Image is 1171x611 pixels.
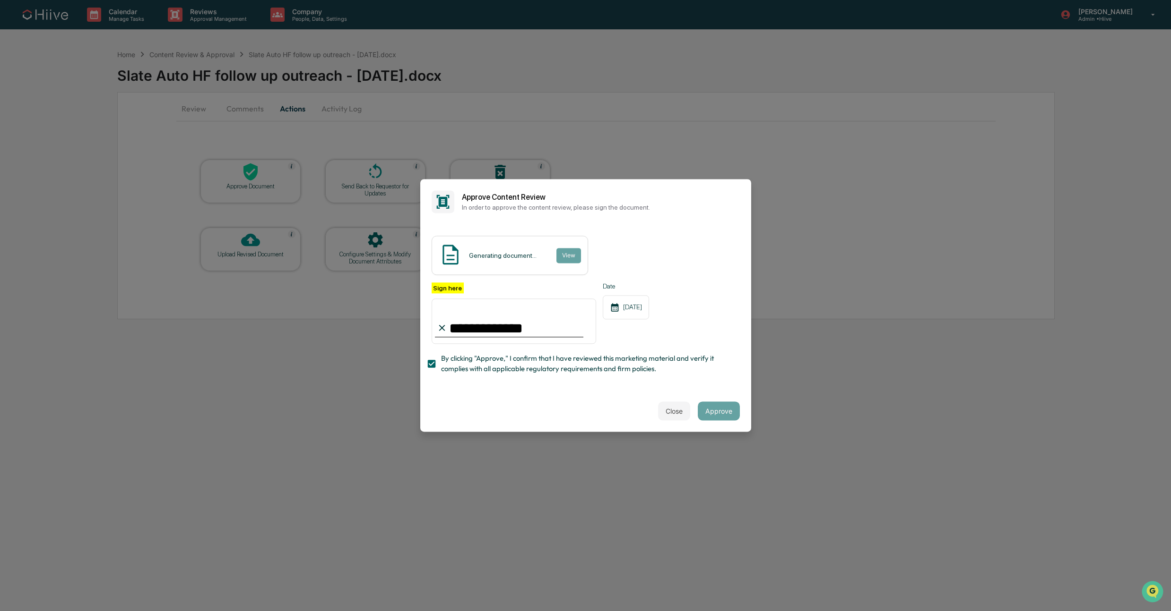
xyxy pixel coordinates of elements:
img: Document Icon [439,243,462,266]
button: View [556,248,581,263]
div: Generating document... [469,252,537,259]
div: We're available if you need us! [32,82,120,89]
label: Sign here [432,282,464,293]
iframe: Open customer support [1141,580,1166,605]
a: 🔎Data Lookup [6,133,63,150]
div: 🔎 [9,138,17,145]
h2: Approve Content Review [462,193,740,202]
div: 🖐️ [9,120,17,127]
span: By clicking "Approve," I confirm that I have reviewed this marketing material and verify it compl... [441,353,732,374]
img: 1746055101610-c473b297-6a78-478c-a979-82029cc54cd1 [9,72,26,89]
div: 🗄️ [69,120,76,127]
button: Start new chat [161,75,172,86]
a: Powered byPylon [67,160,114,167]
span: Pylon [94,160,114,167]
span: Preclearance [19,119,61,128]
a: 🖐️Preclearance [6,115,65,132]
span: Data Lookup [19,137,60,146]
p: How can we help? [9,20,172,35]
button: Close [658,402,690,421]
div: [DATE] [603,295,649,319]
button: Approve [698,402,740,421]
a: 🗄️Attestations [65,115,121,132]
span: Attestations [78,119,117,128]
label: Date [603,282,649,290]
p: In order to approve the content review, please sign the document. [462,204,740,211]
div: Start new chat [32,72,155,82]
